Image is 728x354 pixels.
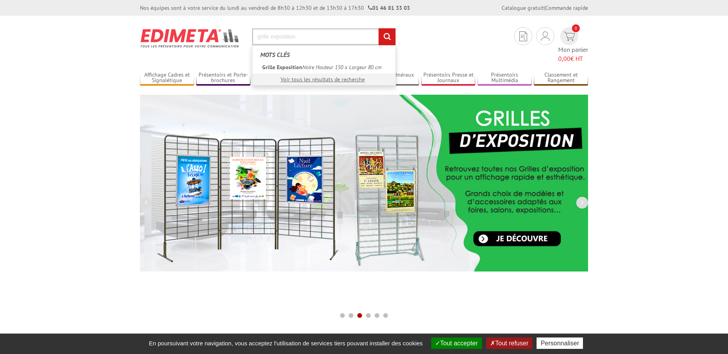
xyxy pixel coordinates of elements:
input: rechercher [379,28,395,45]
button: Tout refuser [486,337,532,349]
a: Présentoirs Multimédia [478,72,532,84]
button: Personnaliser (fenêtre modale) [537,337,583,349]
span: 0,00 [558,55,570,62]
span: € HT [558,54,588,63]
a: Commande rapide [545,4,588,11]
strong: 01 46 81 33 03 [368,4,410,11]
a: Affichage Cadres et Signalétique [140,72,194,84]
img: devis rapide [564,32,575,41]
a: Présentoirs Presse et Journaux [421,72,476,84]
div: | [502,4,588,12]
div: Rechercher un produit ou une référence... [252,45,396,86]
a: Voir tous les résultats de recherche [281,76,365,83]
a: devis rapide 0 Mon panier 0,00€ HT [558,27,588,63]
img: devis rapide [519,31,527,41]
div: Nos équipes sont à votre service du lundi au vendredi de 8h30 à 12h30 et de 13h30 à 17h30 [140,4,410,12]
em: Grille Exposition [262,64,302,71]
span: 0 [572,24,580,32]
img: Présentoir, panneau, stand - Edimeta - PLV, affichage, mobilier bureau, entreprise [140,24,240,53]
span: Mon panier [558,45,588,63]
img: devis rapide [541,31,550,41]
a: Catalogue gratuit [502,4,544,11]
button: Tout accepter [431,337,482,349]
a: Classement et Rangement [534,72,588,84]
a: Grille ExpositionNoire Hauteur 150 x Largeur 80 cm [258,61,390,73]
span: Mots clés [260,51,290,59]
span: En poursuivant votre navigation, vous acceptez l'utilisation de services tiers pouvant installer ... [145,340,427,347]
a: Présentoirs et Porte-brochures [196,72,250,84]
input: Rechercher un produit ou une référence... [252,28,396,45]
